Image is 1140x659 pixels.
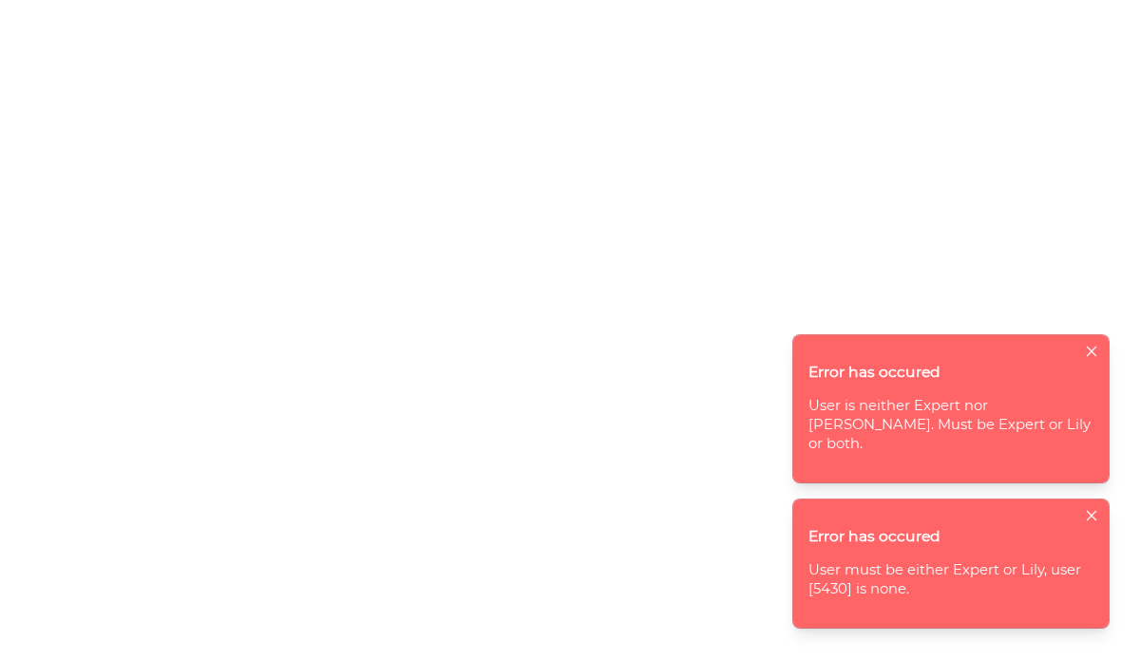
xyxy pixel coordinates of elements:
[1085,345,1097,360] span: close
[808,363,1093,382] h2: Error has occured
[1082,343,1101,362] button: Close
[808,527,1093,546] h2: Error has occured
[1085,509,1097,524] span: close
[1082,507,1101,526] button: Close
[808,560,1093,598] p: User must be either Expert or Lily, user [5430] is none.
[808,396,1093,453] p: User is neither Expert nor [PERSON_NAME]. Must be Expert or Lily or both.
